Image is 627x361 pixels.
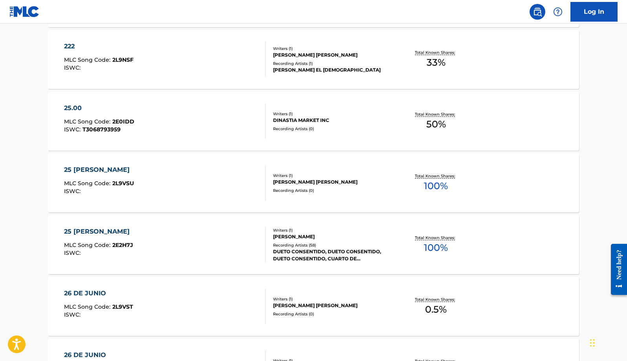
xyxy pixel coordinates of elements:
span: MLC Song Code : [64,118,112,125]
div: Recording Artists ( 1 ) [273,61,392,66]
a: 25 [PERSON_NAME]MLC Song Code:2E2H7JISWC:Writers (1)[PERSON_NAME]Recording Artists (58)DUETO CONS... [48,215,579,274]
span: MLC Song Code : [64,56,112,63]
p: Total Known Shares: [415,235,457,241]
span: 100 % [424,179,448,193]
div: 26 DE JUNIO [64,350,134,360]
a: 26 DE JUNIOMLC Song Code:2L9VSTISWC:Writers (1)[PERSON_NAME] [PERSON_NAME]Recording Artists (0)To... [48,277,579,336]
span: ISWC : [64,64,82,71]
div: Recording Artists ( 58 ) [273,242,392,248]
div: 26 DE JUNIO [64,289,133,298]
span: MLC Song Code : [64,241,112,249]
img: search [533,7,542,17]
span: 100 % [424,241,448,255]
span: 2E2H7J [112,241,133,249]
div: [PERSON_NAME] [PERSON_NAME] [273,52,392,59]
div: Drag [590,331,595,355]
div: Recording Artists ( 0 ) [273,126,392,132]
p: Total Known Shares: [415,111,457,117]
span: ISWC : [64,311,82,318]
p: Total Known Shares: [415,173,457,179]
span: 0.5 % [425,302,447,317]
p: Total Known Shares: [415,50,457,55]
iframe: Chat Widget [588,323,627,361]
span: 2E0IDD [112,118,134,125]
div: [PERSON_NAME] [273,233,392,240]
img: MLC Logo [9,6,40,17]
iframe: Resource Center [605,238,627,301]
div: Recording Artists ( 0 ) [273,311,392,317]
div: 222 [64,42,134,51]
a: 25 [PERSON_NAME]MLC Song Code:2L9VSUISWC:Writers (1)[PERSON_NAME] [PERSON_NAME]Recording Artists ... [48,153,579,212]
p: Total Known Shares: [415,297,457,302]
span: 33 % [427,55,445,70]
span: 50 % [426,117,446,131]
div: 25 [PERSON_NAME] [64,227,134,236]
span: MLC Song Code : [64,303,112,310]
a: 25.00MLC Song Code:2E0IDDISWC:T3068793959Writers (1)DINASTIA MARKET INCRecording Artists (0)Total... [48,92,579,151]
a: Public Search [530,4,545,20]
div: DUETO CONSENTIDO, DUETO CONSENTIDO, DUETO CONSENTIDO, CUARTO DE [PERSON_NAME], LOS SIETE LATINOS [273,248,392,262]
span: MLC Song Code : [64,180,112,187]
span: 2L9VSU [112,180,134,187]
div: Writers ( 1 ) [273,296,392,302]
div: Writers ( 1 ) [273,46,392,52]
div: Writers ( 1 ) [273,111,392,117]
img: help [553,7,563,17]
a: Log In [570,2,618,22]
span: ISWC : [64,249,82,256]
div: [PERSON_NAME] EL [DEMOGRAPHIC_DATA] [273,66,392,74]
span: 2L9NSF [112,56,134,63]
span: 2L9VST [112,303,133,310]
span: ISWC : [64,188,82,195]
div: Recording Artists ( 0 ) [273,188,392,193]
div: [PERSON_NAME] [PERSON_NAME] [273,302,392,309]
div: [PERSON_NAME] [PERSON_NAME] [273,179,392,186]
div: 25 [PERSON_NAME] [64,165,134,175]
div: Writers ( 1 ) [273,227,392,233]
div: Help [550,4,566,20]
a: 222MLC Song Code:2L9NSFISWC:Writers (1)[PERSON_NAME] [PERSON_NAME]Recording Artists (1)[PERSON_NA... [48,30,579,89]
div: 25.00 [64,103,134,113]
div: Writers ( 1 ) [273,173,392,179]
span: ISWC : [64,126,82,133]
span: T3068793959 [82,126,121,133]
div: DINASTIA MARKET INC [273,117,392,124]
